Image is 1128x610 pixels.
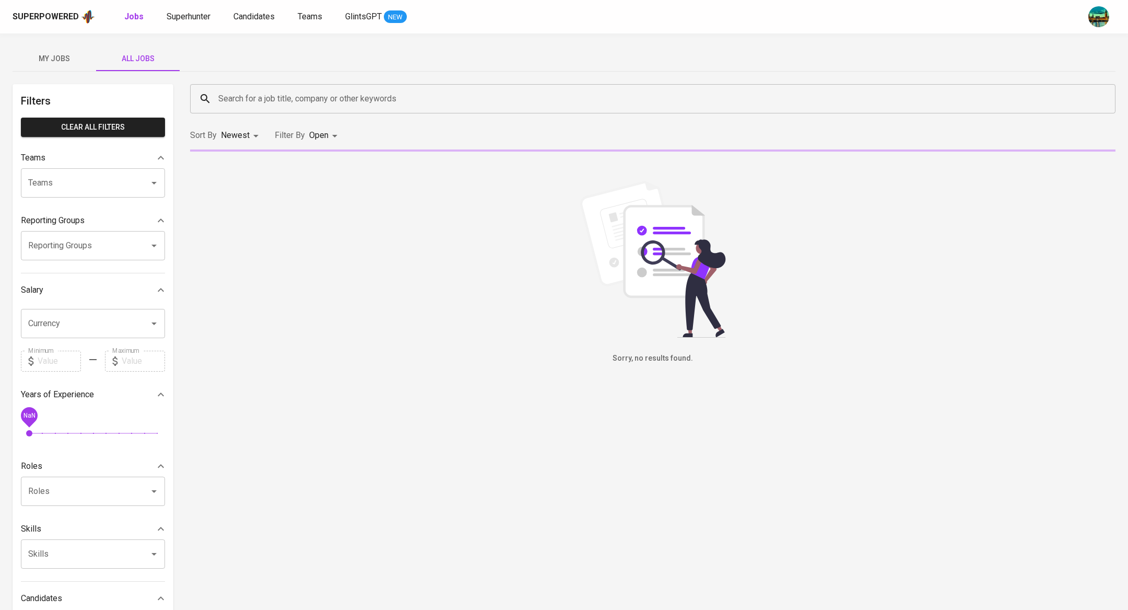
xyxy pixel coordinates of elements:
button: Clear All filters [21,118,165,137]
h6: Filters [21,93,165,109]
div: Reporting Groups [21,210,165,231]
button: Open [147,238,161,253]
div: Teams [21,147,165,168]
div: Years of Experience [21,384,165,405]
span: NEW [384,12,407,22]
b: Jobs [124,11,144,21]
div: Candidates [21,588,165,609]
span: Clear All filters [29,121,157,134]
a: Superpoweredapp logo [13,9,95,25]
p: Sort By [190,129,217,142]
div: Newest [221,126,262,145]
a: Teams [298,10,324,24]
span: Open [309,130,328,140]
span: GlintsGPT [345,11,382,21]
p: Reporting Groups [21,214,85,227]
p: Years of Experience [21,388,94,401]
span: Superhunter [167,11,210,21]
input: Value [38,351,81,372]
span: All Jobs [102,52,173,65]
p: Candidates [21,592,62,605]
p: Salary [21,284,43,296]
button: Open [147,176,161,190]
img: app logo [81,9,95,25]
p: Roles [21,460,42,473]
span: Teams [298,11,322,21]
button: Open [147,316,161,331]
h6: Sorry, no results found. [190,353,1115,364]
img: file_searching.svg [574,181,731,338]
div: Salary [21,280,165,301]
div: Superpowered [13,11,79,23]
a: Jobs [124,10,146,24]
a: Candidates [233,10,277,24]
span: Candidates [233,11,275,21]
button: Open [147,547,161,561]
span: NaN [23,411,35,419]
div: Open [309,126,341,145]
a: Superhunter [167,10,213,24]
a: GlintsGPT NEW [345,10,407,24]
img: a5d44b89-0c59-4c54-99d0-a63b29d42bd3.jpg [1088,6,1109,27]
p: Skills [21,523,41,535]
p: Newest [221,129,250,142]
input: Value [122,351,165,372]
p: Filter By [275,129,305,142]
span: My Jobs [19,52,90,65]
div: Roles [21,456,165,477]
button: Open [147,484,161,499]
p: Teams [21,152,45,164]
div: Skills [21,519,165,539]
